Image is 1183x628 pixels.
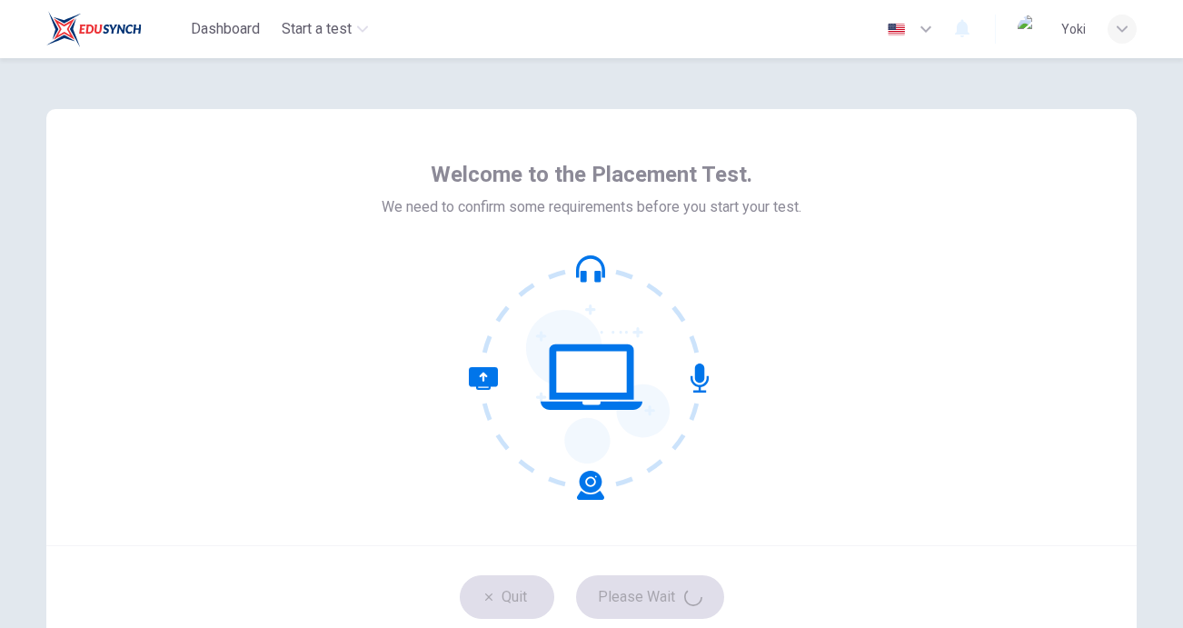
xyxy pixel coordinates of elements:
[382,196,801,218] span: We need to confirm some requirements before you start your test.
[1061,18,1086,40] div: Yoki
[184,13,267,45] button: Dashboard
[46,11,142,47] img: Rosedale logo
[46,11,184,47] a: Rosedale logo
[1018,15,1047,44] img: Profile picture
[274,13,375,45] button: Start a test
[282,18,352,40] span: Start a test
[431,160,752,189] span: Welcome to the Placement Test.
[885,23,908,36] img: en
[191,18,260,40] span: Dashboard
